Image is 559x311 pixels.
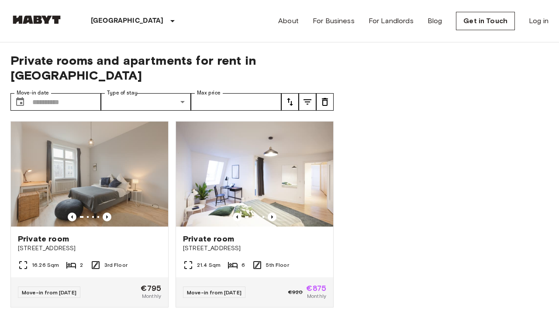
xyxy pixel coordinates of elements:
[197,89,221,97] label: Max price
[369,16,414,26] a: For Landlords
[80,261,83,269] span: 2
[281,93,299,111] button: tune
[10,121,169,308] a: Marketing picture of unit DE-01-078-004-02HPrevious imagePrevious imagePrivate room[STREET_ADDRES...
[103,213,111,221] button: Previous image
[197,261,221,269] span: 21.4 Sqm
[299,93,316,111] button: tune
[18,244,161,253] span: [STREET_ADDRESS]
[233,213,242,221] button: Previous image
[288,288,303,296] span: €920
[529,16,549,26] a: Log in
[242,261,245,269] span: 6
[22,289,76,296] span: Move-in from [DATE]
[91,16,164,26] p: [GEOGRAPHIC_DATA]
[107,89,138,97] label: Type of stay
[10,15,63,24] img: Habyt
[18,234,69,244] span: Private room
[456,12,515,30] a: Get in Touch
[104,261,128,269] span: 3rd Floor
[142,292,161,300] span: Monthly
[306,284,326,292] span: €875
[316,93,334,111] button: tune
[32,261,59,269] span: 16.26 Sqm
[268,213,276,221] button: Previous image
[176,121,334,308] a: Marketing picture of unit DE-01-046-001-05HPrevious imagePrevious imagePrivate room[STREET_ADDRES...
[307,292,326,300] span: Monthly
[187,289,242,296] span: Move-in from [DATE]
[141,284,161,292] span: €795
[428,16,442,26] a: Blog
[266,261,289,269] span: 5th Floor
[17,89,49,97] label: Move-in date
[313,16,355,26] a: For Business
[278,16,299,26] a: About
[10,53,334,83] span: Private rooms and apartments for rent in [GEOGRAPHIC_DATA]
[176,122,333,227] img: Marketing picture of unit DE-01-046-001-05H
[11,122,168,227] img: Marketing picture of unit DE-01-078-004-02H
[183,234,234,244] span: Private room
[183,244,326,253] span: [STREET_ADDRESS]
[68,213,76,221] button: Previous image
[11,93,29,111] button: Choose date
